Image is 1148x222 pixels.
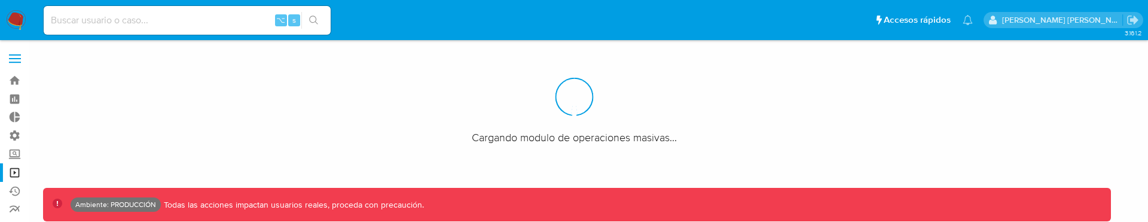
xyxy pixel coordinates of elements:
[292,14,296,26] span: s
[161,199,424,211] p: Todas las acciones impactan usuarios reales, proceda con precaución.
[301,12,326,29] button: search-icon
[44,13,331,28] input: Buscar usuario o caso...
[963,15,973,25] a: Notificaciones
[1126,14,1139,26] a: Salir
[884,14,951,26] span: Accesos rápidos
[75,202,156,207] p: Ambiente: PRODUCCIÓN
[472,130,677,144] span: Cargando modulo de operaciones masivas...
[276,14,285,26] span: ⌥
[1002,14,1123,26] p: omar.guzman@mercadolibre.com.co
